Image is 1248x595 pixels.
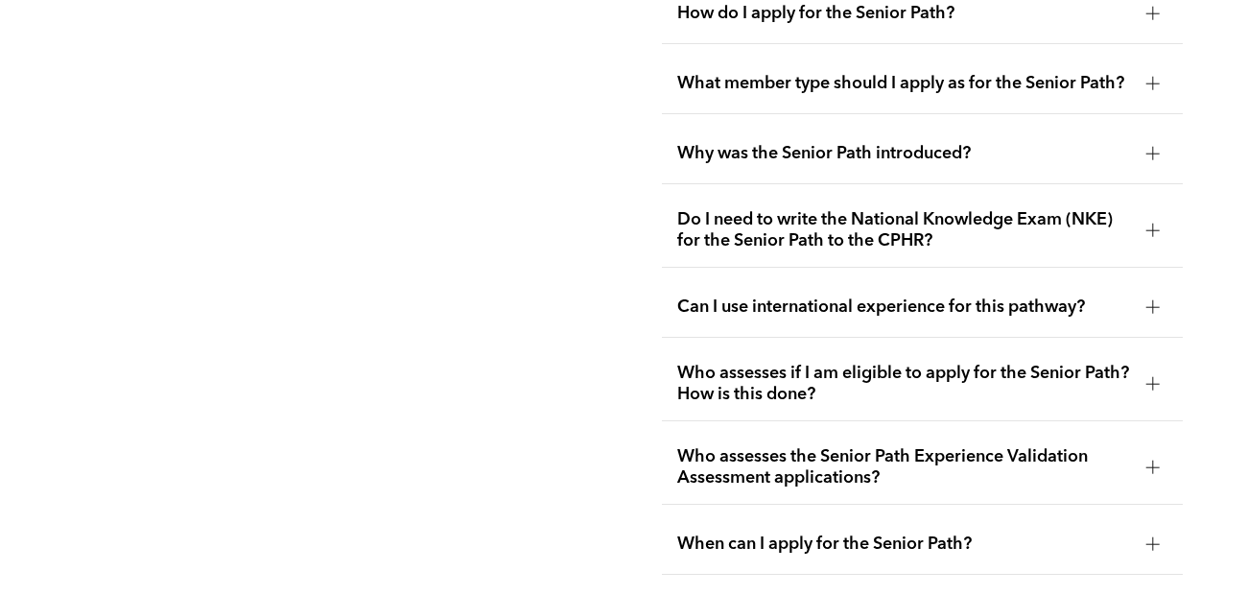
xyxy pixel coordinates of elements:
[677,73,1131,94] span: What member type should I apply as for the Senior Path?
[677,446,1131,488] span: Who assesses the Senior Path Experience Validation Assessment applications?
[677,3,1131,24] span: How do I apply for the Senior Path?
[677,209,1131,251] span: Do I need to write the National Knowledge Exam (NKE) for the Senior Path to the CPHR?
[677,534,1131,555] span: When can I apply for the Senior Path?
[677,297,1131,318] span: Can I use international experience for this pathway?
[677,143,1131,164] span: Why was the Senior Path introduced?
[677,363,1131,405] span: Who assesses if I am eligible to apply for the Senior Path? How is this done?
